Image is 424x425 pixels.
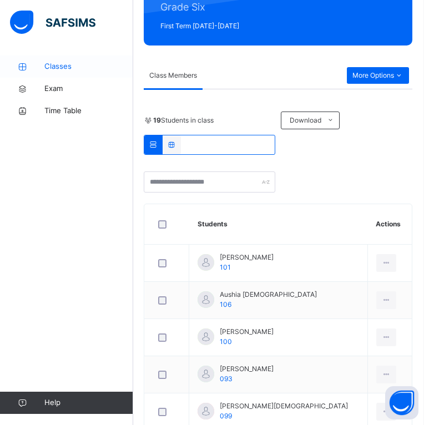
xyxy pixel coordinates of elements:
[367,204,412,245] th: Actions
[220,252,274,262] span: [PERSON_NAME]
[220,337,232,346] span: 100
[220,263,231,271] span: 101
[44,397,133,408] span: Help
[153,115,214,125] span: Students in class
[44,61,133,72] span: Classes
[10,11,95,34] img: safsims
[220,401,348,411] span: [PERSON_NAME][DEMOGRAPHIC_DATA]
[220,375,233,383] span: 093
[220,412,232,420] span: 099
[189,204,368,245] th: Students
[160,21,264,31] span: First Term [DATE]-[DATE]
[153,116,161,124] b: 19
[44,105,133,117] span: Time Table
[220,327,274,337] span: [PERSON_NAME]
[220,290,317,300] span: Aushia [DEMOGRAPHIC_DATA]
[220,364,274,374] span: [PERSON_NAME]
[44,83,133,94] span: Exam
[220,300,231,308] span: 106
[149,70,197,80] span: Class Members
[352,70,403,80] span: More Options
[385,386,418,419] button: Open asap
[290,115,321,125] span: Download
